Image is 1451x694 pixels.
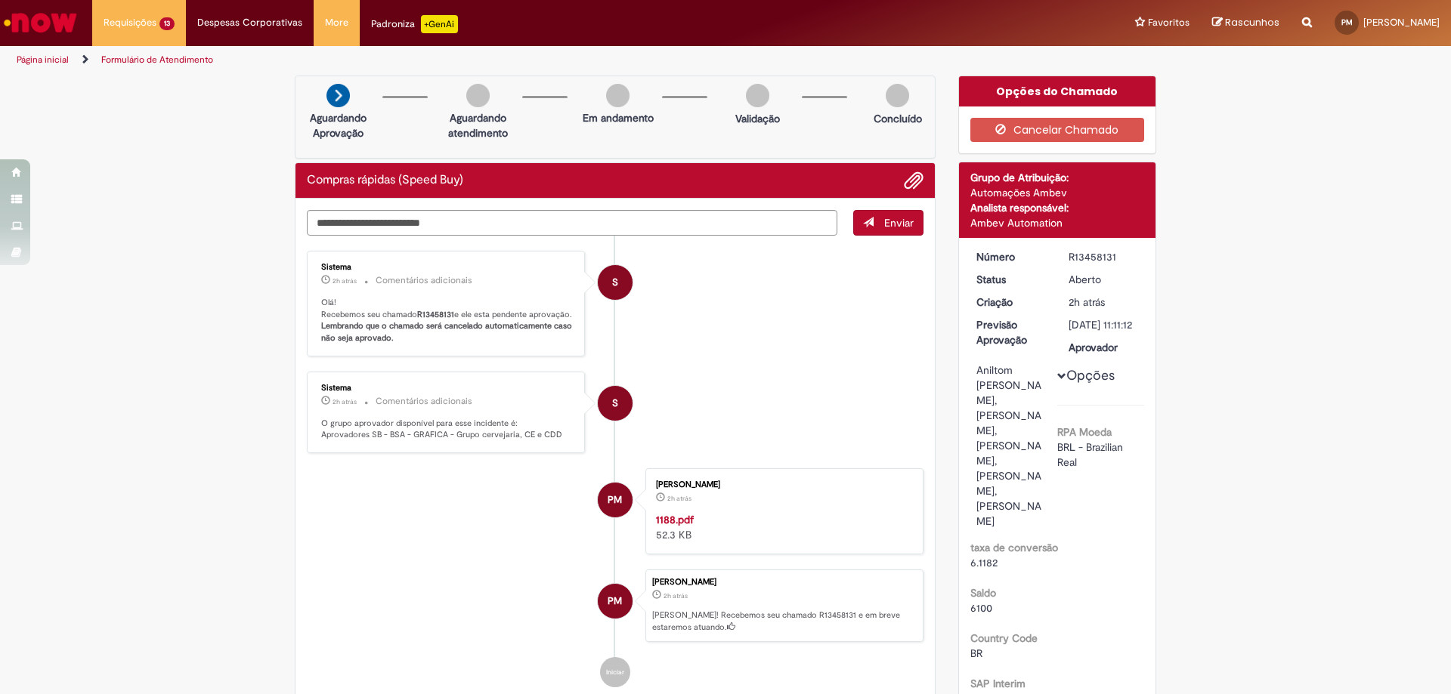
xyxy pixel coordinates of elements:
span: 2h atrás [333,276,357,285]
li: Paulo Pontes De Melo [307,569,924,642]
h2: Compras rápidas (Speed Buy) Histórico de tíquete [307,174,463,187]
a: Rascunhos [1212,16,1279,30]
span: Enviar [884,216,914,230]
button: Adicionar anexos [904,171,924,190]
span: PM [1341,17,1353,27]
dt: Previsão Aprovação [965,317,1058,347]
span: 2h atrás [664,591,688,600]
p: +GenAi [421,15,458,33]
b: taxa de conversão [970,541,1058,554]
time: 28/08/2025 14:11:12 [664,591,688,600]
dt: Criação [965,295,1058,310]
div: System [598,265,633,300]
p: Em andamento [583,110,654,125]
ul: Trilhas de página [11,46,956,74]
span: 6.1182 [970,556,998,569]
a: Formulário de Atendimento [101,54,213,66]
span: PM [608,583,622,619]
div: System [598,386,633,421]
div: 52.3 KB [656,512,908,542]
span: 2h atrás [333,397,357,406]
dt: Status [965,272,1058,287]
button: Enviar [853,210,924,236]
a: Página inicial [17,54,69,66]
div: Grupo de Atribuição: [970,170,1145,185]
div: Aniltom [PERSON_NAME], [PERSON_NAME], [PERSON_NAME], [PERSON_NAME], [PERSON_NAME] [976,362,1047,529]
b: Saldo [970,586,996,600]
span: [PERSON_NAME] [1363,16,1440,29]
div: Analista responsável: [970,200,1145,215]
span: More [325,15,348,30]
div: [DATE] 11:11:12 [1069,317,1139,332]
div: Automações Ambev [970,185,1145,200]
img: ServiceNow [2,8,79,38]
b: Lembrando que o chamado será cancelado automaticamente caso não seja aprovado. [321,320,574,344]
div: Ambev Automation [970,215,1145,230]
div: R13458131 [1069,249,1139,264]
div: 28/08/2025 14:11:12 [1069,295,1139,310]
span: Rascunhos [1225,15,1279,29]
p: O grupo aprovador disponível para esse incidente é: Aprovadores SB - BSA - GRAFICA - Grupo cervej... [321,418,573,441]
span: 2h atrás [1069,295,1105,309]
div: [PERSON_NAME] [656,480,908,489]
p: Validação [735,111,780,126]
span: BR [970,646,982,660]
img: img-circle-grey.png [606,84,630,107]
div: Opções do Chamado [959,76,1156,106]
b: R13458131 [417,309,454,320]
textarea: Digite sua mensagem aqui... [307,210,837,236]
span: Requisições [104,15,156,30]
p: Aguardando atendimento [441,110,515,140]
div: Sistema [321,263,573,272]
div: [PERSON_NAME] [652,578,915,587]
div: Aberto [1069,272,1139,287]
div: Paulo Pontes De Melo [598,584,633,618]
dt: Aprovador [1057,340,1150,355]
p: Concluído [874,111,922,126]
img: img-circle-grey.png [466,84,490,107]
span: BRL - Brazilian Real [1057,440,1126,469]
small: Comentários adicionais [376,395,472,408]
p: [PERSON_NAME]! Recebemos seu chamado R13458131 e em breve estaremos atuando. [652,609,915,633]
b: RPA Moeda [1057,425,1112,439]
span: S [612,385,618,421]
small: Comentários adicionais [376,274,472,287]
span: S [612,264,618,301]
dt: Número [965,249,1058,264]
span: Despesas Corporativas [197,15,302,30]
time: 28/08/2025 14:11:12 [1069,295,1105,309]
span: 2h atrás [667,494,691,503]
time: 28/08/2025 14:11:08 [667,494,691,503]
img: img-circle-grey.png [746,84,769,107]
b: Country Code [970,631,1038,645]
time: 28/08/2025 14:11:24 [333,276,357,285]
span: 6100 [970,601,992,615]
span: 13 [159,17,175,30]
img: img-circle-grey.png [886,84,909,107]
div: Padroniza [371,15,458,33]
div: Sistema [321,384,573,393]
span: PM [608,482,622,518]
button: Cancelar Chamado [970,118,1145,142]
p: Aguardando Aprovação [302,110,375,140]
div: Paulo Pontes De Melo [598,483,633,517]
b: SAP Interim [970,677,1026,690]
span: Favoritos [1148,15,1190,30]
a: 1188.pdf [656,513,694,526]
img: arrow-next.png [326,84,350,107]
p: Olá! Recebemos seu chamado e ele esta pendente aprovação. [321,297,573,344]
